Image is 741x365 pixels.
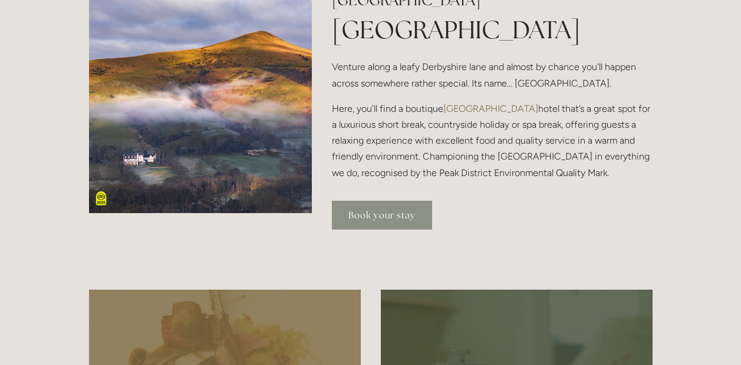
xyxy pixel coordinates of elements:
p: Venture along a leafy Derbyshire lane and almost by chance you'll happen across somewhere rather ... [332,59,652,91]
a: [GEOGRAPHIC_DATA] [443,103,538,114]
a: Book your stay [332,201,432,230]
p: Here, you’ll find a boutique hotel that’s a great spot for a luxurious short break, countryside h... [332,101,652,181]
h1: [GEOGRAPHIC_DATA] [332,12,652,47]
